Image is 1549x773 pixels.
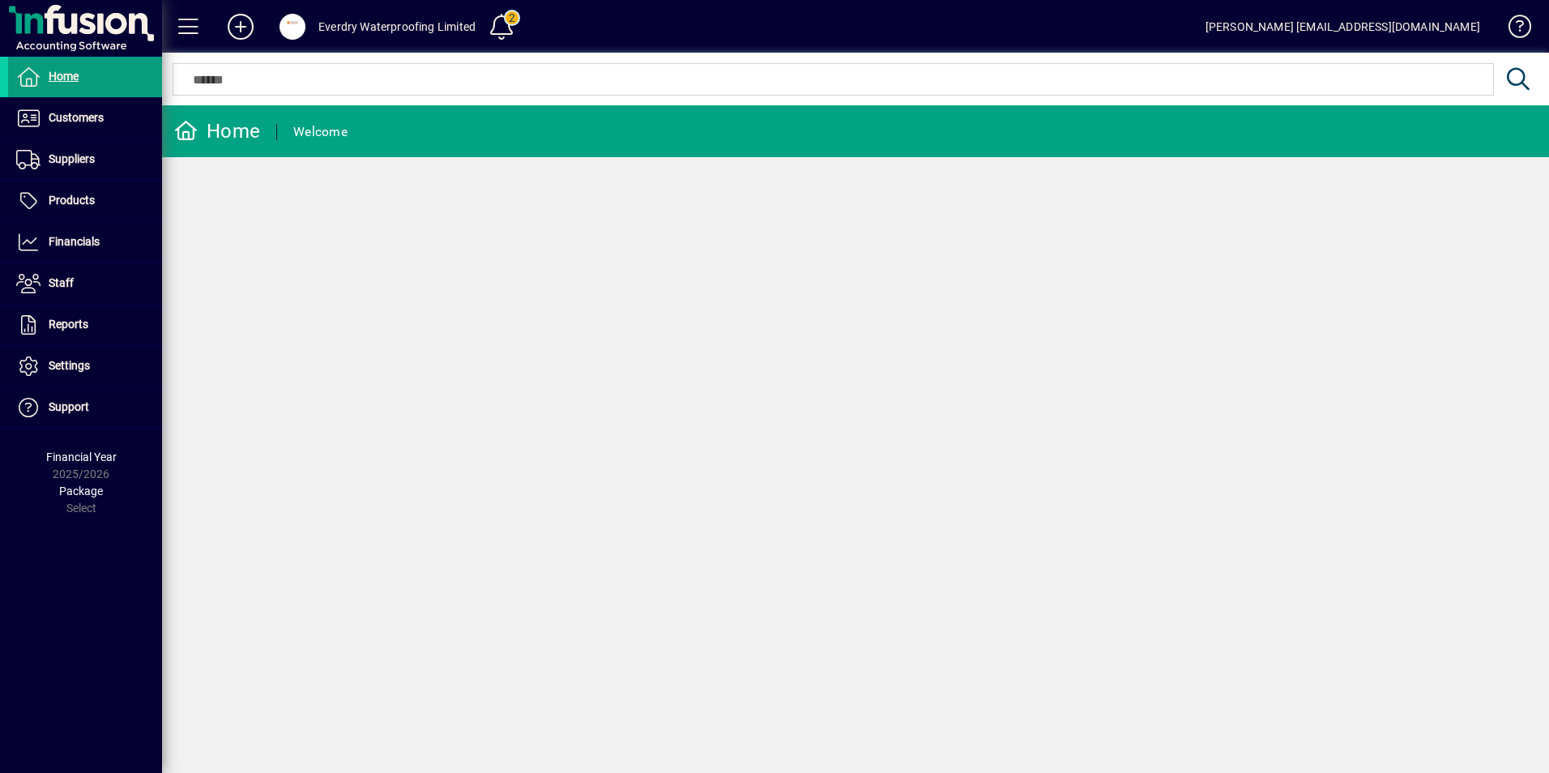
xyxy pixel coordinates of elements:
div: [PERSON_NAME] [EMAIL_ADDRESS][DOMAIN_NAME] [1205,14,1480,40]
a: Settings [8,346,162,386]
div: Home [174,118,260,144]
span: Products [49,194,95,207]
span: Support [49,400,89,413]
button: Add [215,12,267,41]
span: Financial Year [46,451,117,463]
span: Customers [49,111,104,124]
span: Package [59,485,103,498]
button: Profile [267,12,318,41]
div: Welcome [293,119,348,145]
a: Knowledge Base [1496,3,1529,56]
span: Home [49,70,79,83]
a: Suppliers [8,139,162,180]
span: Financials [49,235,100,248]
span: Settings [49,359,90,372]
a: Customers [8,98,162,139]
a: Staff [8,263,162,304]
a: Support [8,387,162,428]
span: Reports [49,318,88,331]
div: Everdry Waterproofing Limited [318,14,476,40]
span: Suppliers [49,152,95,165]
a: Products [8,181,162,221]
a: Reports [8,305,162,345]
a: Financials [8,222,162,263]
span: Staff [49,276,74,289]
